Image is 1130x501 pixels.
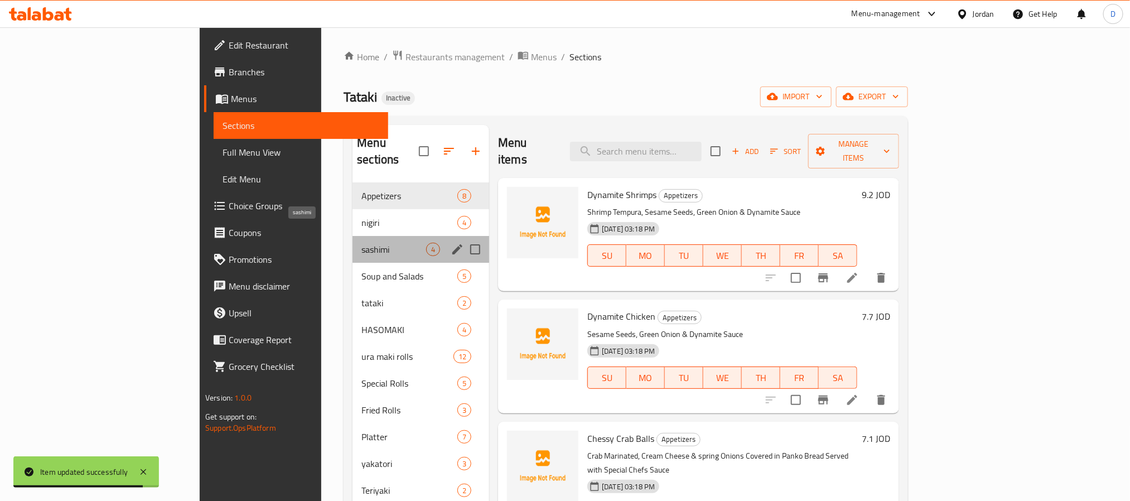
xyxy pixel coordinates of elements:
a: Edit menu item [846,393,859,407]
span: Full Menu View [223,146,379,159]
h6: 7.1 JOD [862,431,890,446]
div: Appetizers [656,433,701,446]
h6: 7.7 JOD [862,309,890,324]
button: SA [819,367,857,389]
p: Crab Marinated, Cream Cheese & spring Onions Covered in Panko Bread Served with Special Chefs Sauce [587,449,857,477]
span: 3 [458,405,471,416]
button: export [836,86,908,107]
span: Appetizers [658,311,701,324]
span: Chessy Crab Balls [587,430,654,447]
span: 3 [458,459,471,469]
span: Restaurants management [405,50,505,64]
span: Sort items [763,143,808,160]
div: Soup and Salads [361,269,457,283]
nav: breadcrumb [344,50,908,64]
span: MO [631,370,660,386]
button: edit [449,241,466,258]
span: Menu disclaimer [229,280,379,293]
input: search [570,142,702,161]
a: Restaurants management [392,50,505,64]
span: 4 [427,244,440,255]
div: items [457,430,471,444]
div: ura maki rolls12 [352,343,489,370]
span: 4 [458,325,471,335]
button: MO [626,367,665,389]
div: Appetizers8 [352,182,489,209]
span: Dynamite Chicken [587,308,655,325]
a: Coupons [204,219,388,246]
span: ura maki rolls [361,350,453,363]
span: FR [785,370,814,386]
span: nigiri [361,216,457,229]
span: Special Rolls [361,377,457,390]
span: TH [746,248,776,264]
span: Platter [361,430,457,444]
div: items [457,296,471,310]
span: WE [708,248,737,264]
span: Select section [704,139,727,163]
span: SU [592,370,622,386]
span: 2 [458,298,471,309]
button: TU [665,244,703,267]
span: Choice Groups [229,199,379,213]
a: Sections [214,112,388,139]
div: Jordan [973,8,994,20]
div: items [457,216,471,229]
div: items [426,243,440,256]
a: Upsell [204,300,388,326]
p: Shrimp Tempura, Sesame Seeds, Green Onion & Dynamite Sauce [587,205,857,219]
span: Edit Restaurant [229,38,379,52]
span: Appetizers [659,189,702,202]
div: items [457,269,471,283]
button: delete [868,387,895,413]
a: Support.OpsPlatform [205,421,276,435]
button: Add section [462,138,489,165]
span: Grocery Checklist [229,360,379,373]
span: Inactive [382,93,415,103]
span: Edit Menu [223,172,379,186]
img: Dynamite Shrimps [507,187,578,258]
button: SA [819,244,857,267]
span: Add item [727,143,763,160]
span: import [769,90,823,104]
span: export [845,90,899,104]
a: Menus [204,85,388,112]
span: TU [669,370,699,386]
span: Fried Rolls [361,403,457,417]
div: HASOMAKI4 [352,316,489,343]
button: WE [703,244,742,267]
span: MO [631,248,660,264]
a: Coverage Report [204,326,388,353]
span: 1.0.0 [234,391,252,405]
li: / [509,50,513,64]
div: Appetizers [658,311,702,324]
span: Sort [770,145,801,158]
span: HASOMAKI [361,323,457,336]
div: items [457,403,471,417]
span: Get support on: [205,410,257,424]
span: Coverage Report [229,333,379,346]
button: WE [703,367,742,389]
h2: Menu items [498,134,557,168]
button: Manage items [808,134,899,168]
span: Select all sections [412,139,436,163]
span: Select to update [784,266,808,290]
div: tataki2 [352,290,489,316]
span: Sections [569,50,601,64]
span: Appetizers [361,189,457,203]
h6: 9.2 JOD [862,187,890,203]
span: Add [730,145,760,158]
button: SU [587,244,626,267]
p: Sesame Seeds, Green Onion & Dynamite Sauce [587,327,857,341]
a: Menu disclaimer [204,273,388,300]
a: Edit menu item [846,271,859,285]
button: Sort [767,143,804,160]
button: TH [742,244,780,267]
button: FR [780,367,819,389]
a: Menus [518,50,557,64]
span: 7 [458,432,471,442]
div: Platter7 [352,423,489,450]
span: SA [823,248,853,264]
div: yakatori3 [352,450,489,477]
